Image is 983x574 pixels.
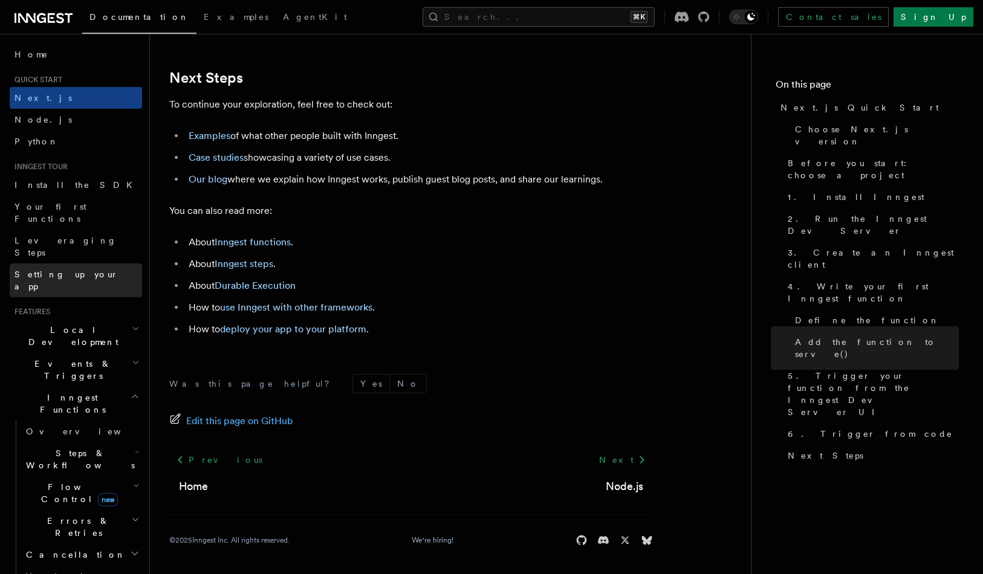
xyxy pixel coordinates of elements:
[185,171,653,188] li: where we explain how Inngest works, publish guest blog posts, and share our learnings.
[783,365,959,423] a: 5. Trigger your function from the Inngest Dev Server UI
[783,208,959,242] a: 2. Run the Inngest Dev Server
[21,544,142,566] button: Cancellation
[10,263,142,297] a: Setting up your app
[776,77,959,97] h4: On this page
[215,236,291,248] a: Inngest functions
[186,413,293,430] span: Edit this page on GitHub
[89,12,189,22] span: Documentation
[783,152,959,186] a: Before you start: choose a project
[783,186,959,208] a: 1. Install Inngest
[10,307,50,317] span: Features
[15,115,72,124] span: Node.js
[21,442,142,476] button: Steps & Workflows
[10,75,62,85] span: Quick start
[788,370,959,418] span: 5. Trigger your function from the Inngest Dev Server UI
[21,549,126,561] span: Cancellation
[795,336,959,360] span: Add the function to serve()
[21,510,142,544] button: Errors & Retries
[788,247,959,271] span: 3. Create an Inngest client
[15,137,59,146] span: Python
[790,331,959,365] a: Add the function to serve()
[189,152,244,163] a: Case studies
[185,234,653,251] li: About .
[788,213,959,237] span: 2. Run the Inngest Dev Server
[220,323,366,335] a: deploy your app to your platform
[204,12,268,22] span: Examples
[10,109,142,131] a: Node.js
[894,7,973,27] a: Sign Up
[788,428,953,440] span: 6. Trigger from code
[283,12,347,22] span: AgentKit
[788,157,959,181] span: Before you start: choose a project
[783,276,959,309] a: 4. Write your first Inngest function
[185,256,653,272] li: About .
[185,321,653,338] li: How to .
[169,69,243,86] a: Next Steps
[169,449,269,471] a: Previous
[82,4,196,34] a: Documentation
[10,196,142,230] a: Your first Functions
[423,7,655,27] button: Search...⌘K
[21,447,135,471] span: Steps & Workflows
[10,44,142,65] a: Home
[10,392,131,416] span: Inngest Functions
[790,309,959,331] a: Define the function
[179,478,208,495] a: Home
[10,353,142,387] button: Events & Triggers
[15,269,118,291] span: Setting up your app
[783,242,959,276] a: 3. Create an Inngest client
[10,87,142,109] a: Next.js
[169,413,293,430] a: Edit this page on GitHub
[783,445,959,466] a: Next Steps
[15,180,140,190] span: Install the SDK
[189,130,230,141] a: Examples
[606,478,643,495] a: Node.js
[631,11,647,23] kbd: ⌘K
[10,131,142,152] a: Python
[169,378,338,390] p: Was this page helpful?
[788,450,863,462] span: Next Steps
[220,302,372,313] a: use Inngest with other frameworks
[21,421,142,442] a: Overview
[21,476,142,510] button: Flow Controlnew
[215,258,273,269] a: Inngest steps
[10,324,132,348] span: Local Development
[185,149,653,166] li: showcasing a variety of use cases.
[21,515,131,539] span: Errors & Retries
[169,202,653,219] p: You can also read more:
[169,96,653,113] p: To continue your exploration, feel free to check out:
[15,48,48,60] span: Home
[10,162,68,172] span: Inngest tour
[592,449,653,471] a: Next
[10,319,142,353] button: Local Development
[196,4,276,33] a: Examples
[10,387,142,421] button: Inngest Functions
[10,358,132,382] span: Events & Triggers
[15,93,72,103] span: Next.js
[412,535,453,545] a: We're hiring!
[795,314,939,326] span: Define the function
[185,127,653,144] li: of what other people built with Inngest.
[98,493,118,506] span: new
[776,97,959,118] a: Next.js Quick Start
[788,191,924,203] span: 1. Install Inngest
[185,277,653,294] li: About
[185,299,653,316] li: How to .
[169,535,290,545] div: © 2025 Inngest Inc. All rights reserved.
[215,280,296,291] a: Durable Execution
[778,7,889,27] a: Contact sales
[10,230,142,263] a: Leveraging Steps
[15,236,117,257] span: Leveraging Steps
[790,118,959,152] a: Choose Next.js version
[788,280,959,305] span: 4. Write your first Inngest function
[390,375,426,393] button: No
[10,174,142,196] a: Install the SDK
[26,427,151,436] span: Overview
[15,202,86,224] span: Your first Functions
[276,4,354,33] a: AgentKit
[780,102,939,114] span: Next.js Quick Start
[729,10,758,24] button: Toggle dark mode
[353,375,389,393] button: Yes
[795,123,959,147] span: Choose Next.js version
[783,423,959,445] a: 6. Trigger from code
